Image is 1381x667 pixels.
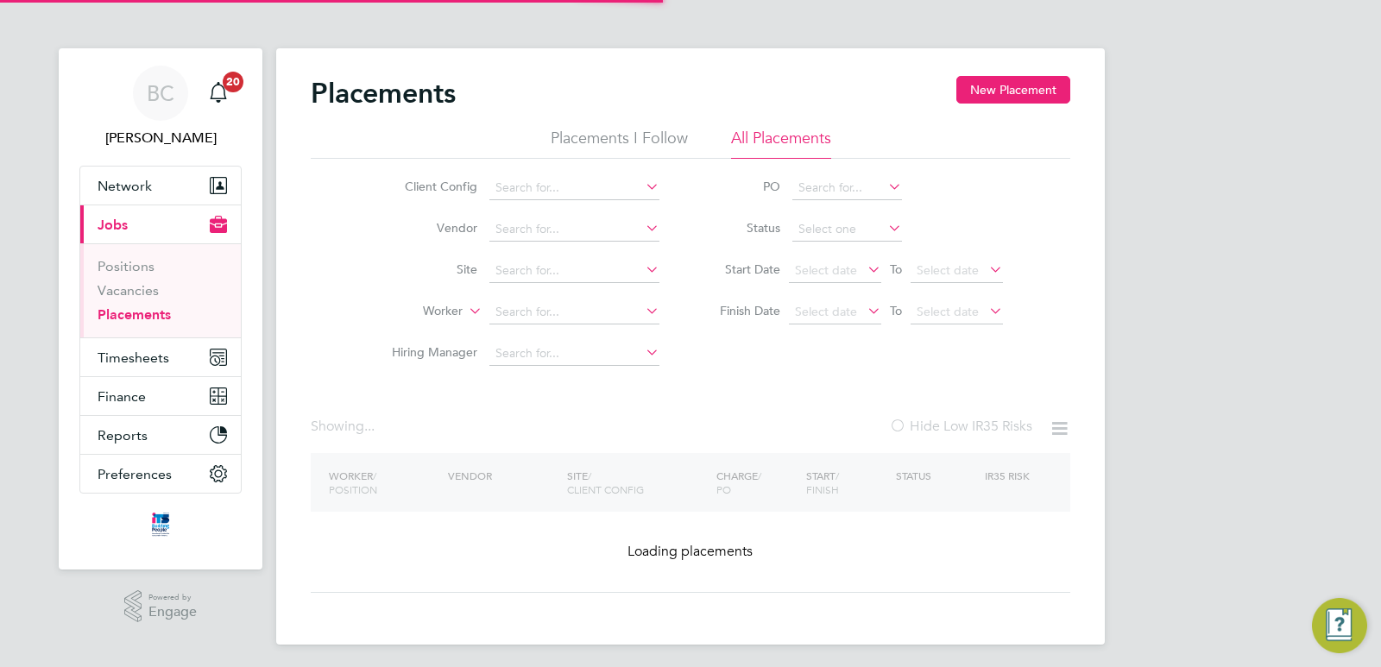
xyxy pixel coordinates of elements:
input: Select one [792,217,902,242]
a: Vacancies [98,282,159,299]
nav: Main navigation [59,48,262,569]
a: Placements [98,306,171,323]
button: Jobs [80,205,241,243]
span: Select date [917,262,979,278]
span: BC [147,82,174,104]
a: Powered byEngage [124,590,198,623]
input: Search for... [489,259,659,283]
button: Engage Resource Center [1312,598,1367,653]
span: 20 [223,72,243,92]
input: Search for... [792,176,902,200]
span: To [885,258,907,280]
label: Status [703,220,780,236]
a: Positions [98,258,154,274]
input: Search for... [489,300,659,324]
button: Network [80,167,241,205]
li: All Placements [731,128,831,159]
span: ... [364,418,375,435]
input: Search for... [489,176,659,200]
span: Engage [148,605,197,620]
li: Placements I Follow [551,128,688,159]
button: Preferences [80,455,241,493]
button: New Placement [956,76,1070,104]
h2: Placements [311,76,456,110]
div: Showing [311,418,378,436]
button: Reports [80,416,241,454]
label: Worker [363,303,463,320]
a: BC[PERSON_NAME] [79,66,242,148]
label: Client Config [378,179,477,194]
span: Ben Carter [79,128,242,148]
button: Timesheets [80,338,241,376]
span: Select date [795,304,857,319]
label: PO [703,179,780,194]
span: Timesheets [98,349,169,366]
input: Search for... [489,217,659,242]
label: Hiring Manager [378,344,477,360]
span: Powered by [148,590,197,605]
span: Jobs [98,217,128,233]
span: Network [98,178,152,194]
input: Search for... [489,342,659,366]
span: Select date [795,262,857,278]
label: Hide Low IR35 Risks [889,418,1032,435]
span: Reports [98,427,148,444]
label: Vendor [378,220,477,236]
a: Go to home page [79,511,242,538]
div: Jobs [80,243,241,337]
span: Preferences [98,466,172,482]
a: 20 [201,66,236,121]
button: Finance [80,377,241,415]
img: itsconstruction-logo-retina.png [148,511,173,538]
span: Select date [917,304,979,319]
span: To [885,299,907,322]
label: Start Date [703,261,780,277]
label: Site [378,261,477,277]
span: Finance [98,388,146,405]
label: Finish Date [703,303,780,318]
